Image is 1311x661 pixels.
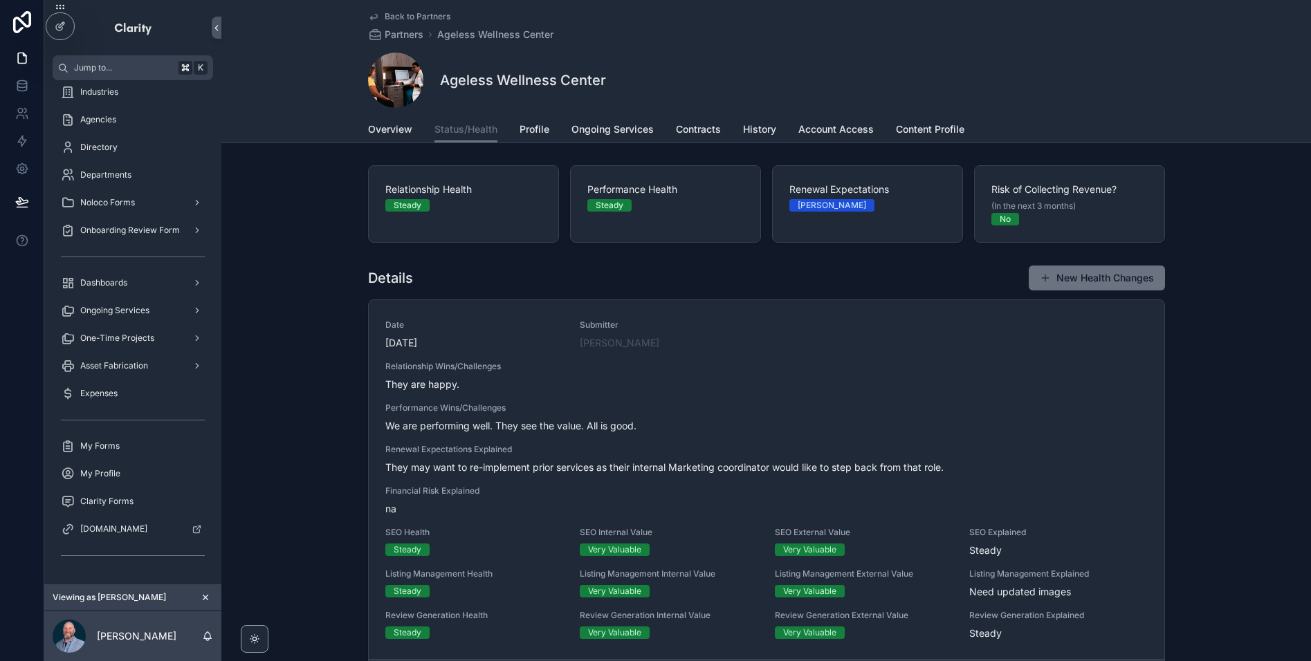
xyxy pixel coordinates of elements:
span: Asset Fabrication [80,360,148,371]
span: Viewing as [PERSON_NAME] [53,592,166,603]
span: SEO Health [385,527,564,538]
h1: Details [368,268,413,288]
a: Ageless Wellness Center [437,28,553,41]
span: SEO Internal Value [580,527,758,538]
button: New Health Changes [1029,266,1165,290]
span: Listing Management Health [385,568,564,579]
a: Directory [53,135,213,160]
div: Very Valuable [588,585,641,597]
a: Clarity Forms [53,489,213,514]
a: Content Profile [896,117,964,145]
span: Relationship Wins/Challenges [385,361,1148,372]
a: [DOMAIN_NAME] [53,516,213,541]
span: Status/Health [434,122,497,136]
a: Partners [368,28,423,41]
span: We are performing well. They see the value. All is good. [385,419,1148,433]
span: Relationship Health [385,183,542,196]
span: [DOMAIN_NAME] [80,523,147,534]
span: Renewal Expectations Explained [385,444,1148,455]
a: Expenses [53,381,213,406]
a: Back to Partners [368,11,450,22]
a: Contracts [676,117,721,145]
a: Ongoing Services [571,117,654,145]
span: Clarity Forms [80,496,134,507]
span: Steady [969,626,1148,640]
span: SEO External Value [775,527,953,538]
span: Agencies [80,114,116,125]
a: Noloco Forms [53,190,213,215]
span: Performance Wins/Challenges [385,402,1148,413]
a: Account Access [798,117,874,145]
span: Need updated images [969,585,1148,599]
span: Review Generation Internal Value [580,610,758,621]
span: Content Profile [896,122,964,136]
span: Submitter [580,319,823,330]
span: Contracts [676,122,721,136]
span: Risk of Collecting Revenue? [991,183,1148,196]
div: Very Valuable [588,626,641,639]
span: Industries [80,86,118,97]
div: Steady [394,199,421,212]
div: Very Valuable [588,543,641,556]
span: [DATE] [385,336,564,350]
span: Account Access [798,122,874,136]
span: They may want to re-implement prior services as their internal Marketing coordinator would like t... [385,460,1148,474]
span: They are happy. [385,378,1148,391]
a: Onboarding Review Form [53,218,213,243]
span: One-Time Projects [80,333,154,344]
a: Status/Health [434,117,497,143]
span: My Forms [80,440,120,451]
span: Renewal Expectations [789,183,946,196]
a: Ongoing Services [53,298,213,323]
a: Industries [53,80,213,104]
span: Jump to... [74,62,173,73]
a: Overview [368,117,412,145]
a: History [743,117,776,145]
p: [PERSON_NAME] [97,629,176,643]
span: SEO Explained [969,527,1148,538]
span: Partners [385,28,423,41]
div: No [1000,213,1011,225]
span: Back to Partners [385,11,450,22]
span: Listing Management Internal Value [580,568,758,579]
span: Overview [368,122,412,136]
span: Steady [969,543,1148,557]
span: Ongoing Services [80,305,149,316]
div: Steady [394,626,421,639]
span: Listing Management External Value [775,568,953,579]
span: Ongoing Services [571,122,654,136]
a: My Forms [53,434,213,458]
span: Onboarding Review Form [80,225,180,236]
span: Performance Health [587,183,744,196]
span: Noloco Forms [80,197,135,208]
span: Date [385,319,564,330]
span: Review Generation External Value [775,610,953,621]
span: Profile [520,122,549,136]
a: Departments [53,162,213,187]
div: Very Valuable [783,626,836,639]
div: Very Valuable [783,585,836,597]
img: App logo [113,17,153,39]
span: K [195,62,206,73]
span: Review Generation Explained [969,610,1148,621]
span: History [743,122,776,136]
a: Agencies [53,107,213,132]
div: Steady [394,543,421,556]
span: na [385,502,1148,516]
button: Jump to...K [53,55,213,80]
a: Asset Fabrication [53,353,213,378]
div: Very Valuable [783,543,836,556]
div: Steady [394,585,421,597]
a: One-Time Projects [53,326,213,351]
span: Listing Management Explained [969,568,1148,579]
span: Expenses [80,388,118,399]
span: Directory [80,142,118,153]
span: (In the next 3 months) [991,201,1076,212]
span: Review Generation Health [385,610,564,621]
h1: Ageless Wellness Center [440,71,606,90]
span: Dashboards [80,277,127,288]
a: [PERSON_NAME] [580,336,659,350]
